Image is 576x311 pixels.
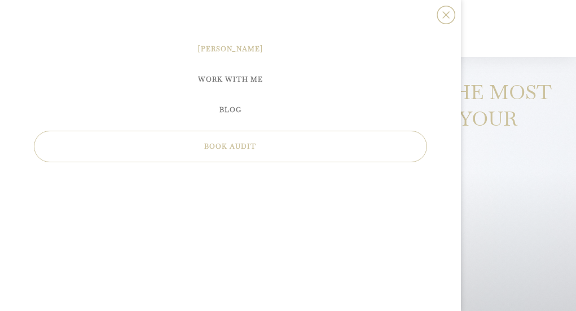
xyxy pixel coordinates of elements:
span: [PERSON_NAME] [198,42,263,56]
a: BLOG [206,97,255,122]
span: WORK WITH ME [198,73,263,86]
a: WORK WITH ME [184,67,276,92]
a: [PERSON_NAME] [184,37,276,61]
span: BLOG [219,103,241,117]
a: BOOK AUDIT [191,134,270,159]
span: BOOK AUDIT [204,140,256,153]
